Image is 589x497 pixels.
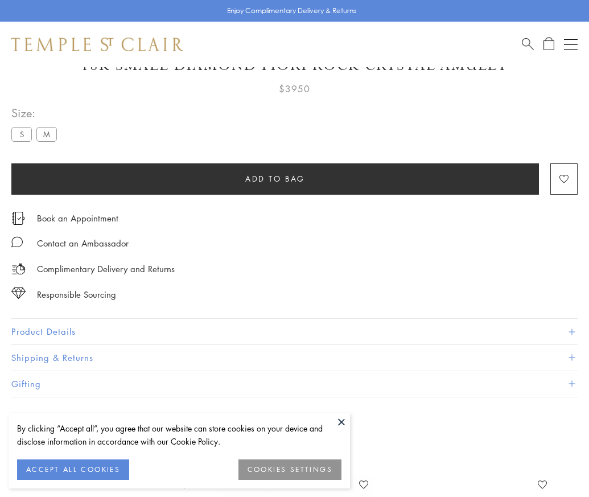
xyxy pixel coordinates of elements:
[279,81,310,96] span: $3950
[543,37,554,51] a: Open Shopping Bag
[11,104,61,122] span: Size:
[37,287,116,302] div: Responsible Sourcing
[522,37,534,51] a: Search
[564,38,578,51] button: Open navigation
[11,371,578,397] button: Gifting
[37,212,118,224] a: Book an Appointment
[37,236,129,250] div: Contact an Ambassador
[11,319,578,344] button: Product Details
[245,172,305,185] span: Add to bag
[11,38,183,51] img: Temple St. Clair
[227,5,356,17] p: Enjoy Complimentary Delivery & Returns
[11,212,25,225] img: icon_appointment.svg
[17,459,129,480] button: ACCEPT ALL COOKIES
[11,345,578,371] button: Shipping & Returns
[17,422,341,448] div: By clicking “Accept all”, you agree that our website can store cookies on your device and disclos...
[11,236,23,248] img: MessageIcon-01_2.svg
[11,262,26,276] img: icon_delivery.svg
[11,127,32,141] label: S
[36,127,57,141] label: M
[238,459,341,480] button: COOKIES SETTINGS
[11,287,26,299] img: icon_sourcing.svg
[37,262,175,276] p: Complimentary Delivery and Returns
[11,163,539,195] button: Add to bag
